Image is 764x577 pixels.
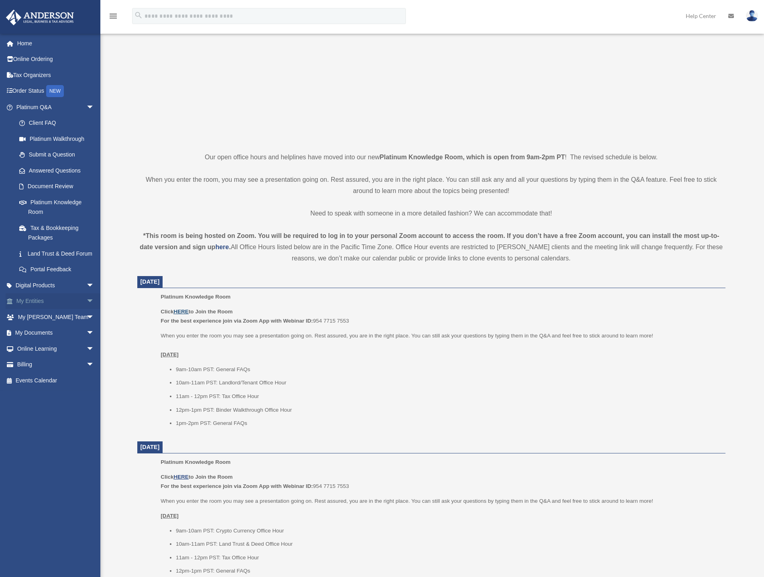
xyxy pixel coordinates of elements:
a: Land Trust & Deed Forum [11,246,106,262]
div: All Office Hours listed below are in the Pacific Time Zone. Office Hour events are restricted to ... [137,230,725,264]
a: Portal Feedback [11,262,106,278]
span: Platinum Knowledge Room [161,294,230,300]
span: arrow_drop_down [86,99,102,116]
u: [DATE] [161,351,179,358]
iframe: 231110_Toby_KnowledgeRoom [311,1,552,137]
li: 12pm-1pm PST: Binder Walkthrough Office Hour [176,405,720,415]
span: arrow_drop_down [86,341,102,357]
li: 11am - 12pm PST: Tax Office Hour [176,553,720,563]
img: Anderson Advisors Platinum Portal [4,10,76,25]
a: Platinum Q&Aarrow_drop_down [6,99,106,115]
span: Platinum Knowledge Room [161,459,230,465]
li: 10am-11am PST: Land Trust & Deed Office Hour [176,539,720,549]
span: arrow_drop_down [86,309,102,325]
a: Digital Productsarrow_drop_down [6,277,106,293]
a: Events Calendar [6,372,106,388]
a: Online Ordering [6,51,106,67]
b: Click to Join the Room [161,309,232,315]
a: Online Learningarrow_drop_down [6,341,106,357]
a: Answered Questions [11,163,106,179]
p: 954 7715 7553 [161,472,719,491]
b: For the best experience join via Zoom App with Webinar ID: [161,318,313,324]
p: 954 7715 7553 [161,307,719,326]
p: When you enter the room you may see a presentation going on. Rest assured, you are in the right p... [161,331,719,360]
a: Tax Organizers [6,67,106,83]
u: [DATE] [161,513,179,519]
a: Billingarrow_drop_down [6,357,106,373]
i: search [134,11,143,20]
a: My Documentsarrow_drop_down [6,325,106,341]
a: My [PERSON_NAME] Teamarrow_drop_down [6,309,106,325]
a: Tax & Bookkeeping Packages [11,220,106,246]
a: Home [6,35,106,51]
a: HERE [173,309,188,315]
span: [DATE] [141,278,160,285]
a: Order StatusNEW [6,83,106,100]
li: 9am-10am PST: General FAQs [176,365,720,374]
a: Platinum Knowledge Room [11,194,102,220]
a: Platinum Walkthrough [11,131,106,147]
a: here [215,244,229,250]
b: For the best experience join via Zoom App with Webinar ID: [161,483,313,489]
li: 11am - 12pm PST: Tax Office Hour [176,392,720,401]
div: NEW [46,85,64,97]
b: Click to Join the Room [161,474,232,480]
a: Client FAQ [11,115,106,131]
a: menu [108,14,118,21]
span: [DATE] [141,444,160,450]
p: When you enter the room you may see a presentation going on. Rest assured, you are in the right p... [161,496,719,506]
p: When you enter the room, you may see a presentation going on. Rest assured, you are in the right ... [137,174,725,197]
i: menu [108,11,118,21]
img: User Pic [746,10,758,22]
span: arrow_drop_down [86,357,102,373]
li: 10am-11am PST: Landlord/Tenant Office Hour [176,378,720,388]
strong: . [229,244,230,250]
strong: *This room is being hosted on Zoom. You will be required to log in to your personal Zoom account ... [140,232,719,250]
p: Our open office hours and helplines have moved into our new ! The revised schedule is below. [137,152,725,163]
span: arrow_drop_down [86,293,102,310]
li: 1pm-2pm PST: General FAQs [176,419,720,428]
span: arrow_drop_down [86,277,102,294]
span: arrow_drop_down [86,325,102,341]
li: 9am-10am PST: Crypto Currency Office Hour [176,526,720,536]
a: HERE [173,474,188,480]
a: Submit a Question [11,147,106,163]
li: 12pm-1pm PST: General FAQs [176,566,720,576]
p: Need to speak with someone in a more detailed fashion? We can accommodate that! [137,208,725,219]
a: My Entitiesarrow_drop_down [6,293,106,309]
a: Document Review [11,179,106,195]
strong: Platinum Knowledge Room, which is open from 9am-2pm PT [380,154,565,161]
